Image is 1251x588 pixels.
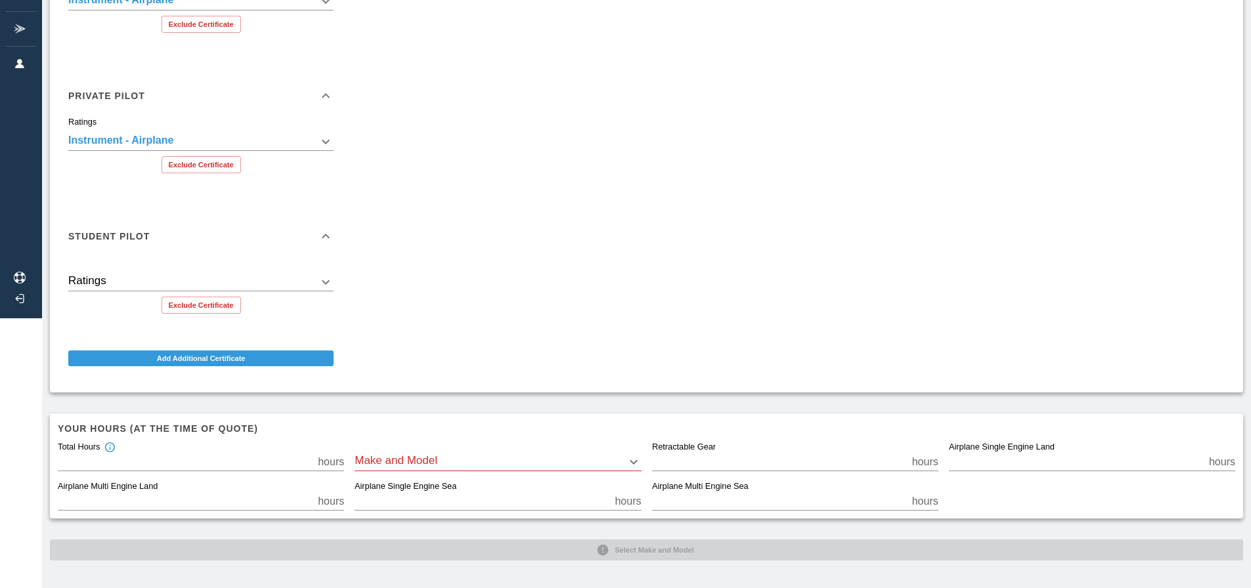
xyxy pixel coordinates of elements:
[912,454,938,470] p: hours
[318,493,344,509] p: hours
[58,442,116,453] div: Total Hours
[68,91,145,100] h6: Private Pilot
[615,493,641,509] p: hours
[949,442,1055,453] label: Airplane Single Engine Land
[68,133,334,151] div: Instrument - Airplane
[68,232,150,241] h6: Student Pilot
[58,257,344,324] div: Student Pilot
[58,75,344,117] div: Private Pilot
[104,442,116,453] svg: Total hours in fixed-wing aircraft
[68,350,334,366] button: Add Additional Certificate
[912,493,938,509] p: hours
[58,117,344,184] div: Private Pilot
[162,297,241,314] button: Exclude Certificate
[68,116,97,128] label: Ratings
[355,481,456,493] label: Airplane Single Engine Sea
[58,215,344,257] div: Student Pilot
[318,454,344,470] p: hours
[58,481,158,493] label: Airplane Multi Engine Land
[652,442,716,453] label: Retractable Gear
[162,156,241,173] button: Exclude Certificate
[1209,454,1235,470] p: hours
[652,481,749,493] label: Airplane Multi Engine Sea
[58,421,1235,436] h6: Your hours (at the time of quote)
[162,16,241,33] button: Exclude Certificate
[68,273,334,291] div: Instrument - Airplane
